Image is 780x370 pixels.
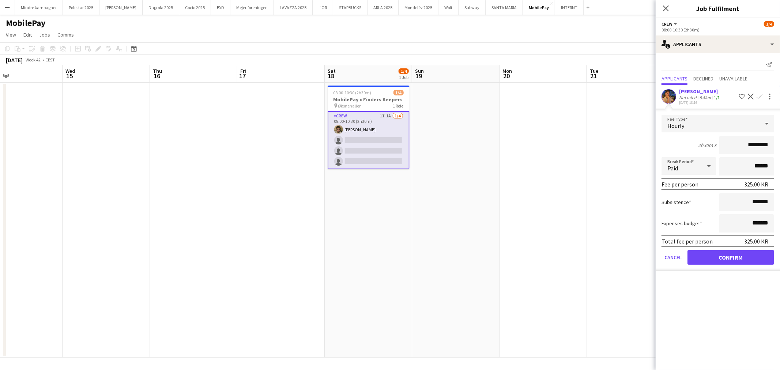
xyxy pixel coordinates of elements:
[393,90,404,95] span: 1/4
[3,30,19,39] a: View
[662,220,702,227] label: Expenses budget
[64,72,75,80] span: 15
[415,68,424,74] span: Sun
[693,76,713,81] span: Declined
[328,68,336,74] span: Sat
[393,103,404,109] span: 1 Role
[719,76,747,81] span: Unavailable
[211,0,230,15] button: BYD
[399,0,438,15] button: Mondeléz 2025
[328,96,410,103] h3: MobilePay x Finders Keepers
[744,181,768,188] div: 325.00 KR
[6,18,46,29] h1: MobilePay
[714,95,720,100] app-skills-label: 1/1
[327,72,336,80] span: 18
[239,72,246,80] span: 17
[687,250,774,265] button: Confirm
[143,0,179,15] button: Dagrofa 2025
[662,21,678,27] button: Crew
[656,35,780,53] div: Applicants
[240,68,246,74] span: Fri
[590,68,598,74] span: Tue
[23,31,32,38] span: Edit
[334,90,372,95] span: 08:00-10:30 (2h30m)
[65,68,75,74] span: Wed
[662,199,691,205] label: Subsistence
[662,250,685,265] button: Cancel
[399,68,409,74] span: 1/4
[63,0,99,15] button: Polestar 2025
[698,142,716,148] div: 2h30m x
[274,0,313,15] button: LAVAZZA 2025
[20,30,35,39] a: Edit
[656,4,780,13] h3: Job Fulfilment
[438,0,459,15] button: Wolt
[486,0,523,15] button: SANTA MARIA
[328,111,410,169] app-card-role: Crew1I1A1/408:00-10:30 (2h30m)[PERSON_NAME]
[459,0,486,15] button: Subway
[662,181,698,188] div: Fee per person
[667,122,684,129] span: Hourly
[698,95,712,100] div: 5.5km
[555,0,584,15] button: INTERNT
[589,72,598,80] span: 21
[414,72,424,80] span: 19
[39,31,50,38] span: Jobs
[679,100,721,105] div: [DATE] 18:16
[36,30,53,39] a: Jobs
[328,86,410,169] app-job-card: 08:00-10:30 (2h30m)1/4MobilePay x Finders Keepers Øksnehallen1 RoleCrew1I1A1/408:00-10:30 (2h30m)...
[662,76,687,81] span: Applicants
[15,0,63,15] button: Mindre kampagner
[54,30,77,39] a: Comms
[153,68,162,74] span: Thu
[679,88,721,95] div: [PERSON_NAME]
[24,57,42,63] span: Week 42
[502,68,512,74] span: Mon
[662,238,713,245] div: Total fee per person
[45,57,55,63] div: CEST
[333,0,368,15] button: STARBUCKS
[6,56,23,64] div: [DATE]
[501,72,512,80] span: 20
[667,165,678,172] span: Paid
[679,95,698,100] div: Not rated
[152,72,162,80] span: 16
[6,31,16,38] span: View
[338,103,362,109] span: Øksnehallen
[313,0,333,15] button: L'OR
[662,27,774,33] div: 08:00-10:30 (2h30m)
[230,0,274,15] button: Mejeriforeningen
[368,0,399,15] button: ARLA 2025
[399,75,408,80] div: 1 Job
[662,21,672,27] span: Crew
[523,0,555,15] button: MobilePay
[179,0,211,15] button: Cocio 2025
[764,21,774,27] span: 1/4
[744,238,768,245] div: 325.00 KR
[57,31,74,38] span: Comms
[99,0,143,15] button: [PERSON_NAME]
